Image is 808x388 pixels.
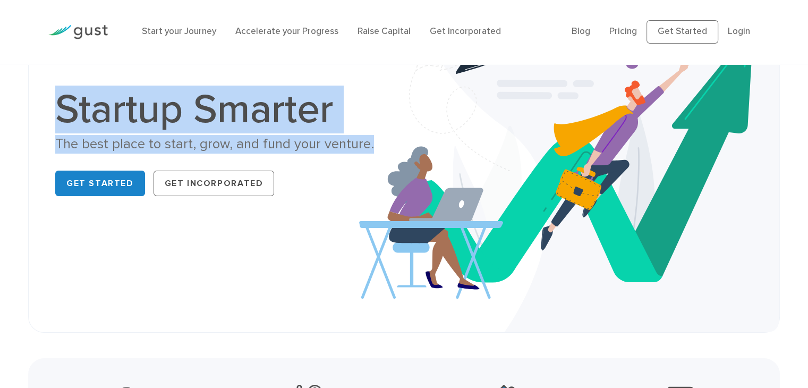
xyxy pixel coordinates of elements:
a: Pricing [609,26,637,37]
a: Start your Journey [142,26,216,37]
div: Domain: [DOMAIN_NAME] [28,28,117,36]
img: Gust Logo [48,25,108,39]
div: Domain Overview [40,63,95,70]
a: Get Incorporated [430,26,501,37]
a: Get Started [55,171,145,196]
a: Login [728,26,750,37]
h1: Startup Smarter [55,89,396,130]
img: website_grey.svg [17,28,25,36]
a: Accelerate your Progress [235,26,338,37]
div: The best place to start, grow, and fund your venture. [55,135,396,154]
a: Raise Capital [358,26,411,37]
img: tab_domain_overview_orange.svg [29,62,37,70]
a: Get Started [647,20,718,44]
a: Get Incorporated [154,171,275,196]
img: logo_orange.svg [17,17,25,26]
img: tab_keywords_by_traffic_grey.svg [106,62,114,70]
a: Blog [572,26,590,37]
div: Keywords by Traffic [117,63,179,70]
div: v 4.0.25 [30,17,52,26]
